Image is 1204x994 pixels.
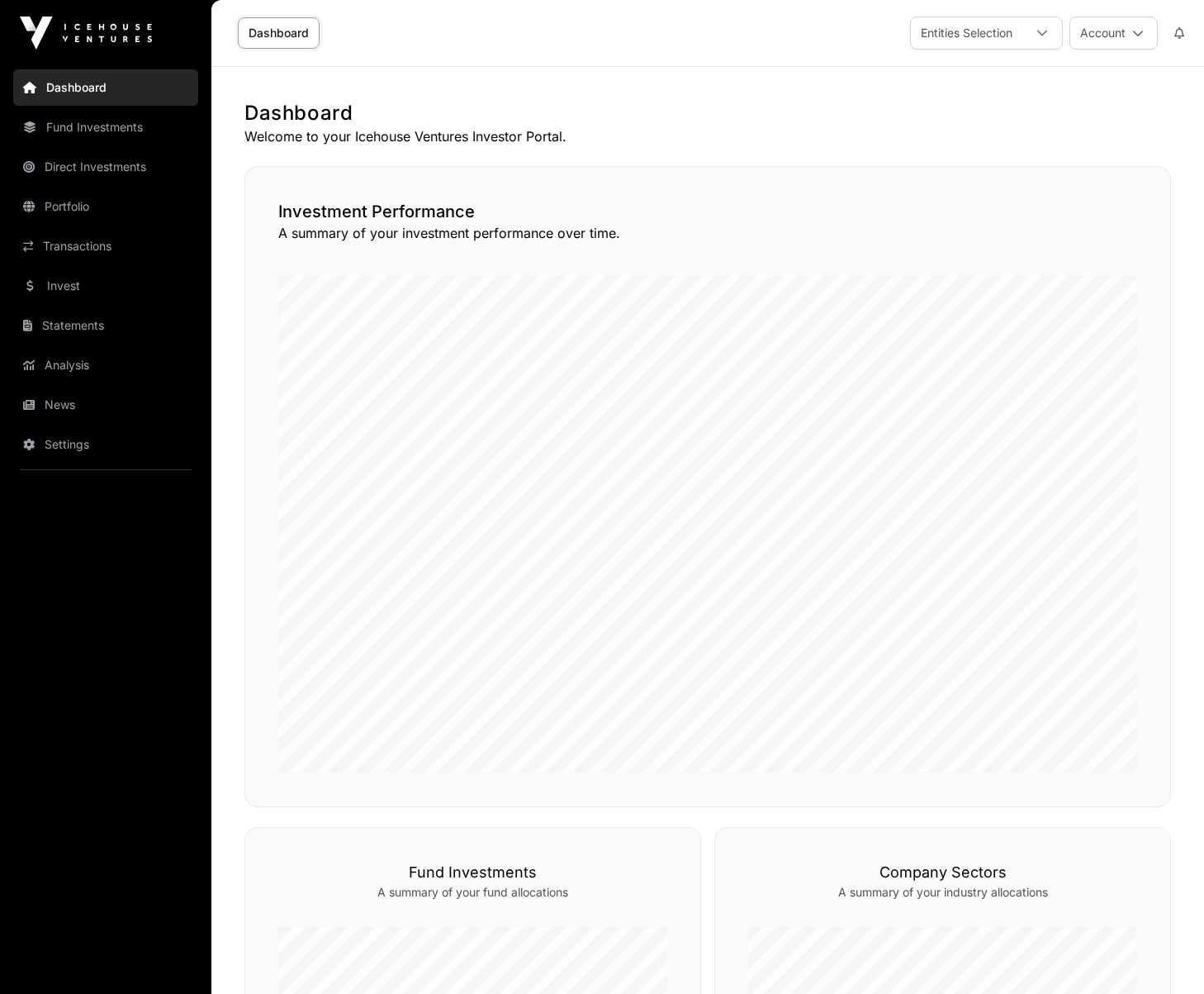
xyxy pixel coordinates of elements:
a: Settings [13,426,198,463]
a: Direct Investments [13,149,198,185]
a: Dashboard [13,69,198,106]
h3: Fund Investments [278,861,667,884]
a: Fund Investments [13,109,198,145]
p: Welcome to your Icehouse Ventures Investor Portal. [244,126,1171,146]
h1: Dashboard [244,100,1171,126]
a: Portfolio [13,188,198,225]
button: Account [1069,17,1158,50]
h3: Company Sectors [748,861,1137,884]
a: Dashboard [238,17,320,49]
a: Statements [13,307,198,344]
p: A summary of your fund allocations [278,884,667,901]
a: News [13,387,198,423]
img: Icehouse Ventures Logo [20,17,152,50]
iframe: Chat Widget [1121,915,1204,994]
a: Analysis [13,347,198,383]
a: Transactions [13,228,198,264]
a: Invest [13,268,198,304]
p: A summary of your investment performance over time. [278,223,1137,243]
h2: Investment Performance [278,200,1137,223]
p: A summary of your industry allocations [748,884,1137,901]
div: Entities Selection [911,17,1022,49]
